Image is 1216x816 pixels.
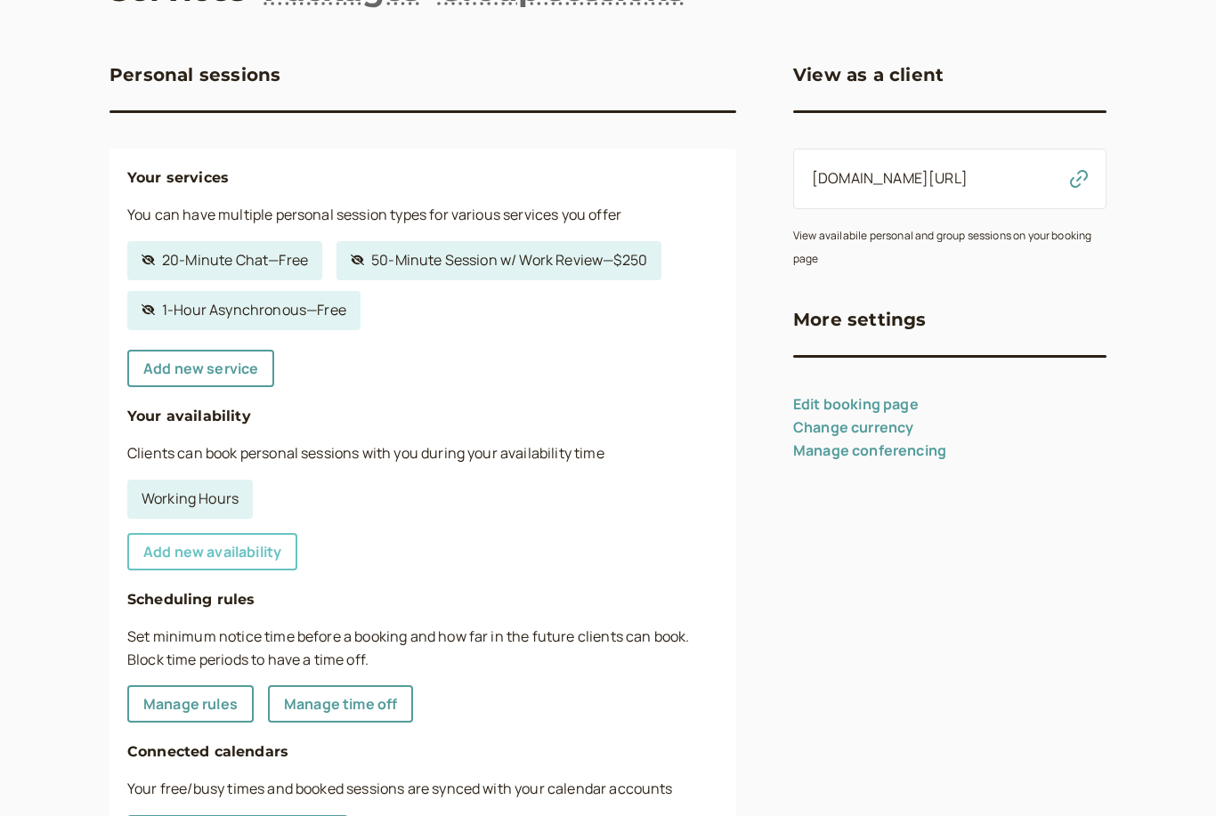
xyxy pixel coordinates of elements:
[127,405,718,428] h4: Your availability
[127,778,718,801] p: Your free/busy times and booked sessions are synced with your calendar accounts
[127,740,718,763] h4: Connected calendars
[793,440,946,460] a: Manage conferencing
[1127,731,1216,816] iframe: Chat Widget
[127,685,254,723] a: Manage rules
[127,241,322,280] a: 20-Minute Chat—Free
[268,685,413,723] a: Manage time off
[127,533,297,570] a: Add new availability
[793,417,913,437] a: Change currency
[336,241,661,280] a: 50-Minute Session w/ Work Review—$250
[793,228,1091,266] small: View availabile personal and group sessions on your booking page
[127,626,718,672] p: Set minimum notice time before a booking and how far in the future clients can book. Block time p...
[127,291,361,330] a: 1-Hour Asynchronous—Free
[793,394,919,414] a: Edit booking page
[793,61,944,89] h3: View as a client
[127,204,718,227] p: You can have multiple personal session types for various services you offer
[127,442,718,465] p: Clients can book personal sessions with you during your availability time
[127,166,718,190] h4: Your services
[793,305,927,334] h3: More settings
[127,350,274,387] a: Add new service
[127,588,718,611] h4: Scheduling rules
[109,61,280,89] h3: Personal sessions
[127,480,253,519] a: Working Hours
[812,168,968,188] a: [DOMAIN_NAME][URL]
